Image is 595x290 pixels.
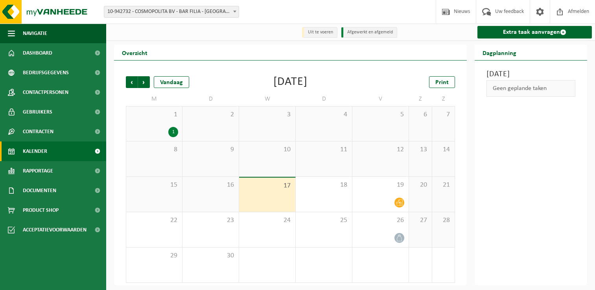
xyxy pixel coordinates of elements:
[23,83,68,102] span: Contactpersonen
[296,92,352,106] td: D
[413,181,428,189] span: 20
[436,145,451,154] span: 14
[154,76,189,88] div: Vandaag
[409,92,432,106] td: Z
[300,181,348,189] span: 18
[413,110,428,119] span: 6
[23,63,69,83] span: Bedrijfsgegevens
[130,216,178,225] span: 22
[300,145,348,154] span: 11
[186,251,235,260] span: 30
[130,110,178,119] span: 1
[429,76,455,88] a: Print
[114,45,155,60] h2: Overzicht
[23,43,52,63] span: Dashboard
[435,79,449,86] span: Print
[486,68,575,80] h3: [DATE]
[138,76,150,88] span: Volgende
[186,181,235,189] span: 16
[23,102,52,122] span: Gebruikers
[243,182,291,190] span: 17
[413,145,428,154] span: 13
[168,127,178,137] div: 1
[186,145,235,154] span: 9
[243,110,291,119] span: 3
[243,145,291,154] span: 10
[104,6,239,18] span: 10-942732 - COSMOPOLITA BV - BAR FILIA - KORTRIJK
[130,251,178,260] span: 29
[356,145,405,154] span: 12
[126,76,138,88] span: Vorige
[477,26,592,39] a: Extra taak aanvragen
[23,122,53,141] span: Contracten
[302,27,337,38] li: Uit te voeren
[436,110,451,119] span: 7
[356,181,405,189] span: 19
[23,181,56,200] span: Documenten
[273,76,308,88] div: [DATE]
[23,161,53,181] span: Rapportage
[239,92,296,106] td: W
[352,92,409,106] td: V
[23,200,59,220] span: Product Shop
[300,216,348,225] span: 25
[300,110,348,119] span: 4
[23,141,47,161] span: Kalender
[126,92,182,106] td: M
[356,216,405,225] span: 26
[475,45,524,60] h2: Dagplanning
[486,80,575,97] div: Geen geplande taken
[341,27,397,38] li: Afgewerkt en afgemeld
[436,216,451,225] span: 28
[432,92,455,106] td: Z
[182,92,239,106] td: D
[23,220,87,240] span: Acceptatievoorwaarden
[130,145,178,154] span: 8
[104,6,239,17] span: 10-942732 - COSMOPOLITA BV - BAR FILIA - KORTRIJK
[186,216,235,225] span: 23
[186,110,235,119] span: 2
[413,216,428,225] span: 27
[436,181,451,189] span: 21
[356,110,405,119] span: 5
[243,216,291,225] span: 24
[130,181,178,189] span: 15
[23,24,47,43] span: Navigatie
